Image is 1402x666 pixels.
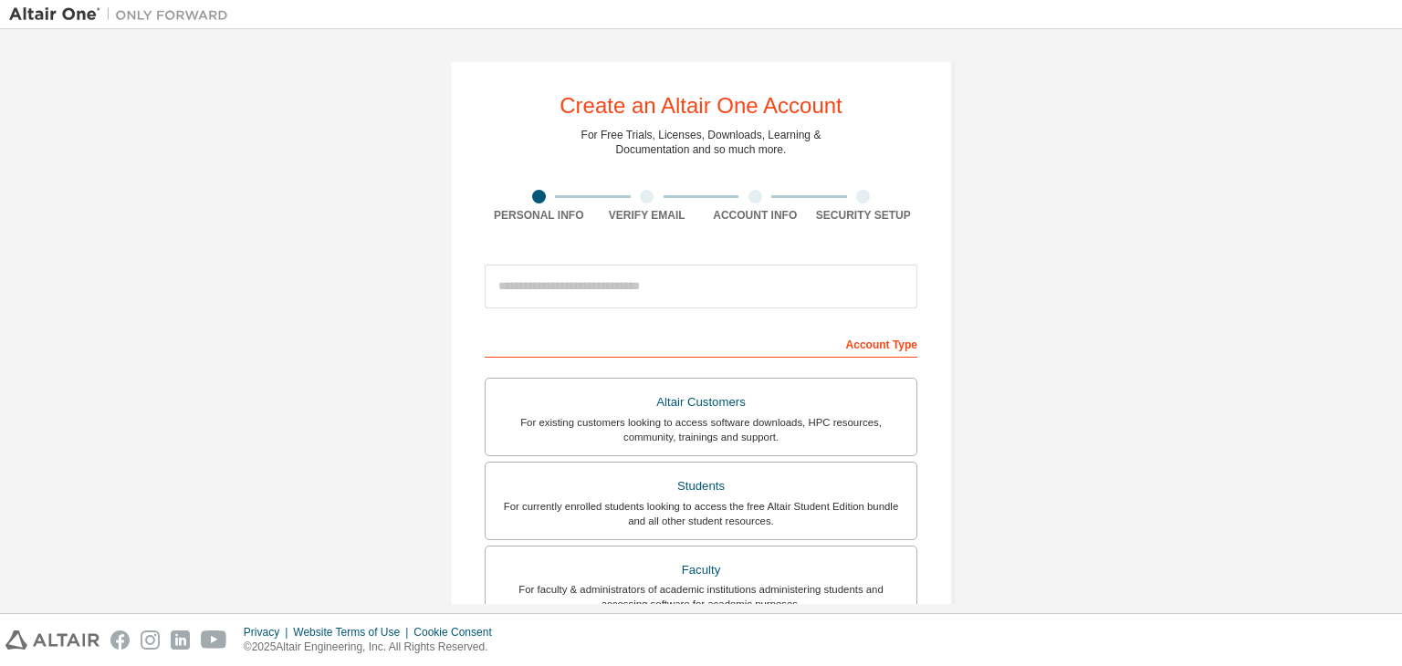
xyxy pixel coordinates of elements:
[497,390,905,415] div: Altair Customers
[497,473,905,499] div: Students
[485,208,593,223] div: Personal Info
[171,630,190,650] img: linkedin.svg
[5,630,99,650] img: altair_logo.svg
[141,630,160,650] img: instagram.svg
[497,415,905,444] div: For existing customers looking to access software downloads, HPC resources, community, trainings ...
[485,328,917,358] div: Account Type
[201,630,227,650] img: youtube.svg
[581,128,821,157] div: For Free Trials, Licenses, Downloads, Learning & Documentation and so much more.
[293,625,413,640] div: Website Terms of Use
[810,208,918,223] div: Security Setup
[244,625,293,640] div: Privacy
[413,625,502,640] div: Cookie Consent
[497,582,905,611] div: For faculty & administrators of academic institutions administering students and accessing softwa...
[560,95,842,117] div: Create an Altair One Account
[110,630,130,650] img: facebook.svg
[497,499,905,528] div: For currently enrolled students looking to access the free Altair Student Edition bundle and all ...
[9,5,237,24] img: Altair One
[593,208,702,223] div: Verify Email
[497,557,905,583] div: Faculty
[244,640,503,655] p: © 2025 Altair Engineering, Inc. All Rights Reserved.
[701,208,810,223] div: Account Info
